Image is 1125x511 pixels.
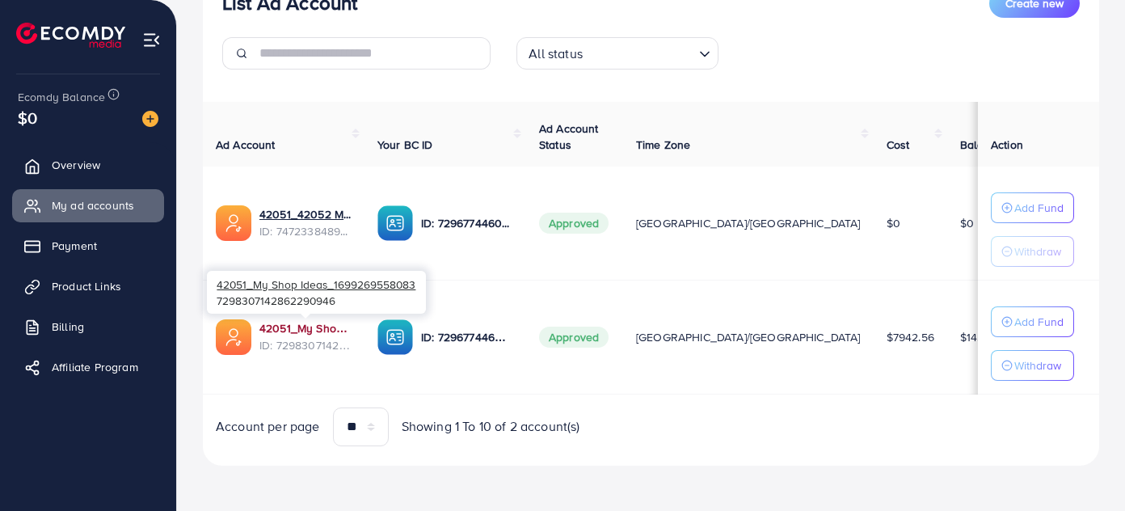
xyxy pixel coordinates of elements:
[217,277,415,292] span: 42051_My Shop Ideas_1699269558083
[52,157,100,173] span: Overview
[52,238,97,254] span: Payment
[991,306,1074,337] button: Add Fund
[259,337,352,353] span: ID: 7298307142862290946
[516,37,718,70] div: Search for option
[259,206,352,239] div: <span class='underline'>42051_42052 My Shop Ideas_1739789387725</span></br>7472338489627934736
[636,329,861,345] span: [GEOGRAPHIC_DATA]/[GEOGRAPHIC_DATA]
[636,215,861,231] span: [GEOGRAPHIC_DATA]/[GEOGRAPHIC_DATA]
[142,111,158,127] img: image
[12,270,164,302] a: Product Links
[636,137,690,153] span: Time Zone
[259,206,352,222] a: 42051_42052 My Shop Ideas_1739789387725
[52,197,134,213] span: My ad accounts
[991,350,1074,381] button: Withdraw
[887,137,910,153] span: Cost
[52,359,138,375] span: Affiliate Program
[588,39,693,65] input: Search for option
[991,137,1023,153] span: Action
[421,213,513,233] p: ID: 7296774460420456449
[377,137,433,153] span: Your BC ID
[887,215,900,231] span: $0
[1014,198,1064,217] p: Add Fund
[12,230,164,262] a: Payment
[960,329,993,345] span: $14.24
[216,205,251,241] img: ic-ads-acc.e4c84228.svg
[1014,312,1064,332] p: Add Fund
[377,205,413,241] img: ic-ba-acc.ded83a64.svg
[12,351,164,383] a: Affiliate Program
[887,329,934,345] span: $7942.56
[142,31,161,49] img: menu
[216,319,251,355] img: ic-ads-acc.e4c84228.svg
[991,236,1074,267] button: Withdraw
[960,137,1003,153] span: Balance
[16,23,125,48] img: logo
[421,327,513,347] p: ID: 7296774460420456449
[12,149,164,181] a: Overview
[402,417,580,436] span: Showing 1 To 10 of 2 account(s)
[216,417,320,436] span: Account per page
[18,89,105,105] span: Ecomdy Balance
[960,215,974,231] span: $0
[539,213,609,234] span: Approved
[52,278,121,294] span: Product Links
[12,189,164,222] a: My ad accounts
[1014,242,1061,261] p: Withdraw
[991,192,1074,223] button: Add Fund
[12,310,164,343] a: Billing
[377,319,413,355] img: ic-ba-acc.ded83a64.svg
[18,106,37,129] span: $0
[525,42,586,65] span: All status
[539,120,599,153] span: Ad Account Status
[216,137,276,153] span: Ad Account
[207,271,426,314] div: 7298307142862290946
[1014,356,1061,375] p: Withdraw
[259,320,352,336] a: 42051_My Shop Ideas_1699269558083
[539,327,609,348] span: Approved
[52,319,84,335] span: Billing
[259,223,352,239] span: ID: 7472338489627934736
